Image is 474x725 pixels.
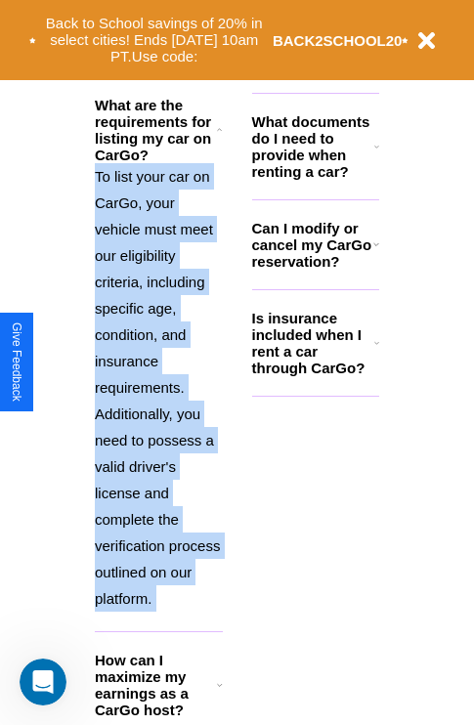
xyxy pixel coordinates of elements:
iframe: Intercom live chat [20,659,66,705]
h3: Is insurance included when I rent a car through CarGo? [252,310,374,376]
h3: What are the requirements for listing my car on CarGo? [95,97,217,163]
h3: What documents do I need to provide when renting a car? [252,113,375,180]
b: BACK2SCHOOL20 [273,32,403,49]
h3: How can I maximize my earnings as a CarGo host? [95,652,217,718]
h3: Can I modify or cancel my CarGo reservation? [252,220,373,270]
button: Back to School savings of 20% in select cities! Ends [DATE] 10am PT.Use code: [36,10,273,70]
p: To list your car on CarGo, your vehicle must meet our eligibility criteria, including specific ag... [95,163,223,612]
div: Give Feedback [10,322,23,402]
